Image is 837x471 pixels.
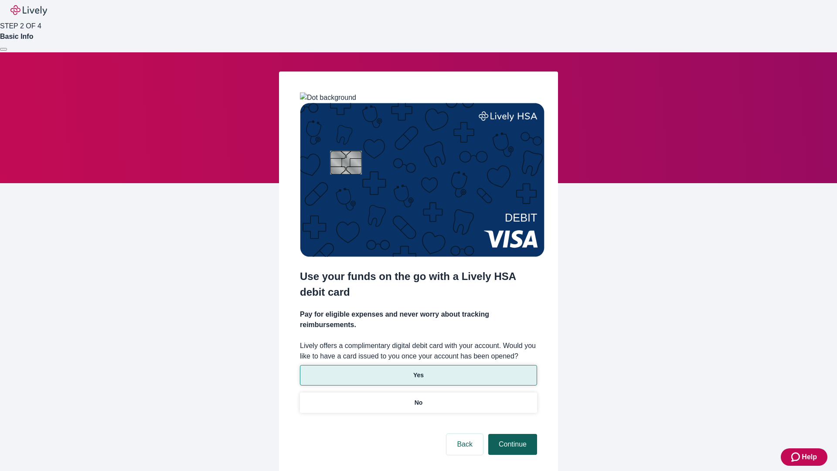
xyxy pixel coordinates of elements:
[300,309,537,330] h4: Pay for eligible expenses and never worry about tracking reimbursements.
[300,103,544,257] img: Debit card
[446,434,483,455] button: Back
[10,5,47,16] img: Lively
[300,365,537,386] button: Yes
[300,92,356,103] img: Dot background
[300,269,537,300] h2: Use your funds on the go with a Lively HSA debit card
[802,452,817,462] span: Help
[488,434,537,455] button: Continue
[413,371,424,380] p: Yes
[781,448,827,466] button: Zendesk support iconHelp
[415,398,423,407] p: No
[791,452,802,462] svg: Zendesk support icon
[300,341,537,362] label: Lively offers a complimentary digital debit card with your account. Would you like to have a card...
[300,392,537,413] button: No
